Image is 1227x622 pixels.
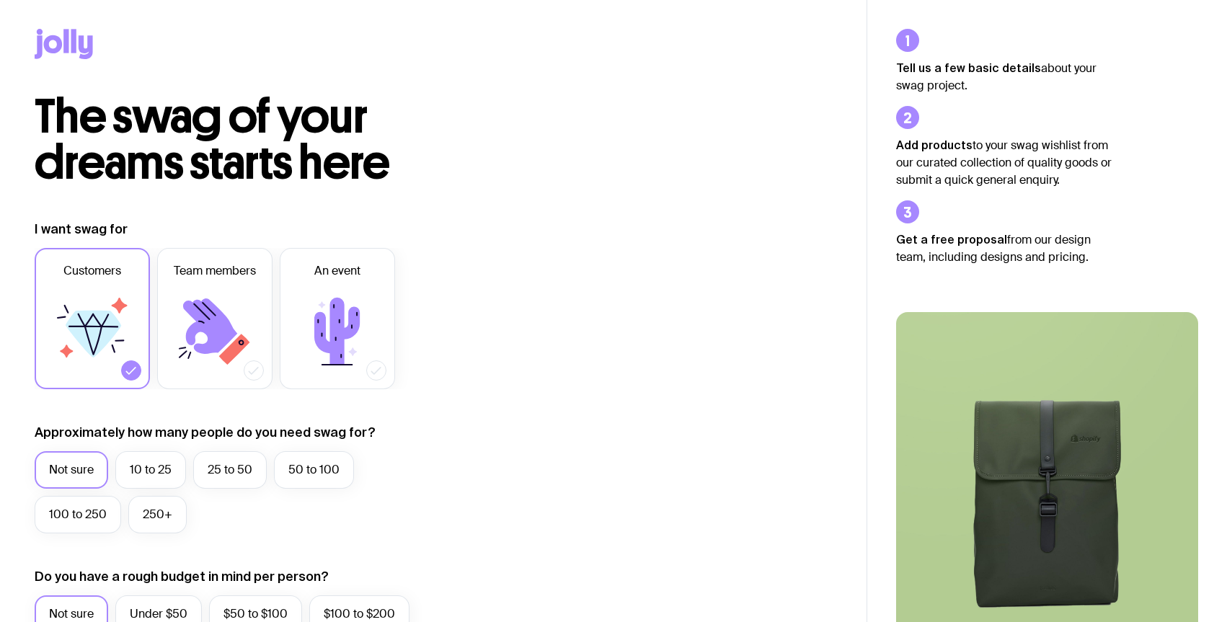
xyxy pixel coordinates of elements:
[314,262,360,280] span: An event
[896,231,1112,266] p: from our design team, including designs and pricing.
[193,451,267,489] label: 25 to 50
[35,88,390,191] span: The swag of your dreams starts here
[896,233,1007,246] strong: Get a free proposal
[274,451,354,489] label: 50 to 100
[128,496,187,533] label: 250+
[35,424,376,441] label: Approximately how many people do you need swag for?
[896,138,973,151] strong: Add products
[63,262,121,280] span: Customers
[35,496,121,533] label: 100 to 250
[35,221,128,238] label: I want swag for
[896,61,1041,74] strong: Tell us a few basic details
[115,451,186,489] label: 10 to 25
[35,568,329,585] label: Do you have a rough budget in mind per person?
[35,451,108,489] label: Not sure
[896,136,1112,189] p: to your swag wishlist from our curated collection of quality goods or submit a quick general enqu...
[174,262,256,280] span: Team members
[896,59,1112,94] p: about your swag project.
